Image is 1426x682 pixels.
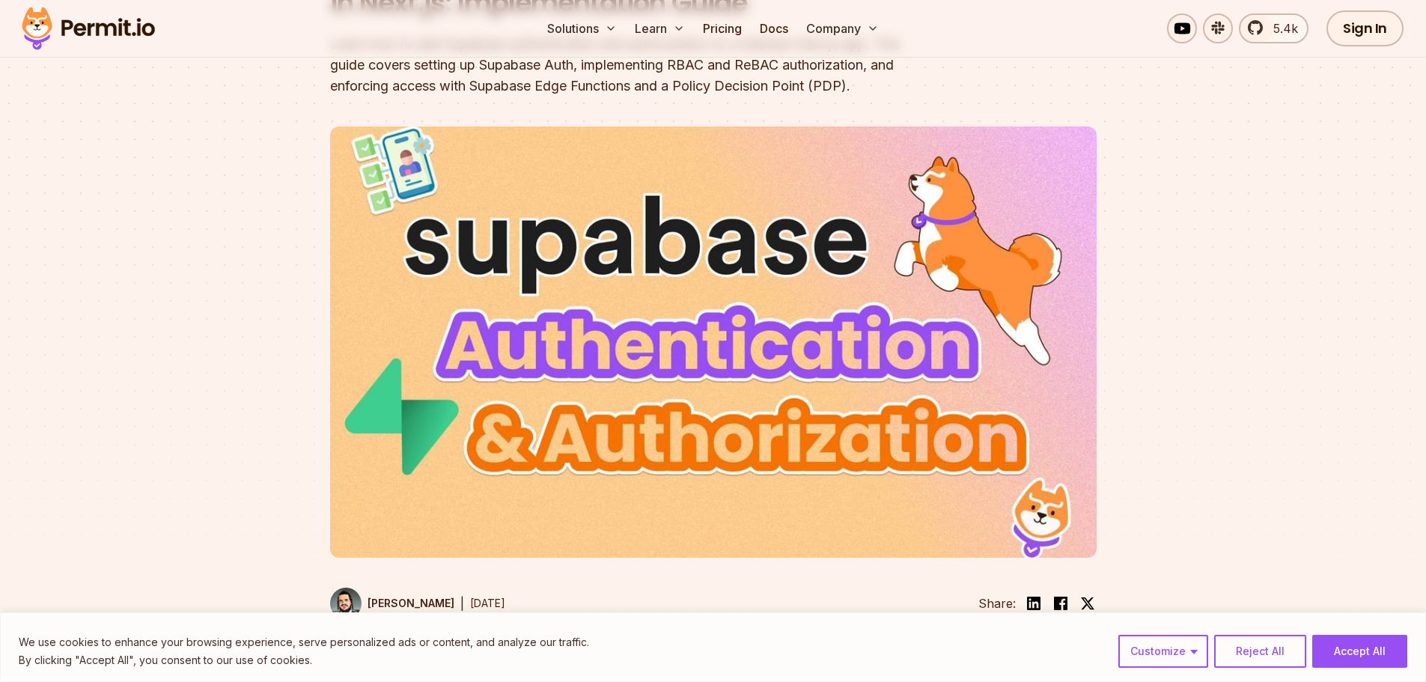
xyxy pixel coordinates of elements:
a: Pricing [697,13,748,43]
span: 5.4k [1264,19,1298,37]
button: Company [800,13,885,43]
div: | [460,594,464,612]
li: Share: [978,594,1016,612]
img: Permit logo [15,3,162,54]
time: [DATE] [470,597,505,609]
div: Learn how to add Supabase authentication and authorization to a fullstack Next.js app. This guide... [330,34,905,97]
button: Learn [629,13,691,43]
p: By clicking "Accept All", you consent to our use of cookies. [19,651,589,669]
a: [PERSON_NAME] [330,588,454,619]
img: Gabriel L. Manor [330,588,362,619]
img: twitter [1080,596,1095,611]
button: Accept All [1312,635,1407,668]
p: We use cookies to enhance your browsing experience, serve personalized ads or content, and analyz... [19,633,589,651]
button: Reject All [1214,635,1306,668]
img: facebook [1052,594,1070,612]
img: linkedin [1025,594,1043,612]
p: [PERSON_NAME] [368,596,454,611]
a: 5.4k [1239,13,1308,43]
button: Customize [1118,635,1208,668]
img: Supabase Authentication and Authorization in Next.js: Implementation Guide [330,127,1097,558]
button: Solutions [541,13,623,43]
a: Docs [754,13,794,43]
a: Sign In [1326,10,1404,46]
